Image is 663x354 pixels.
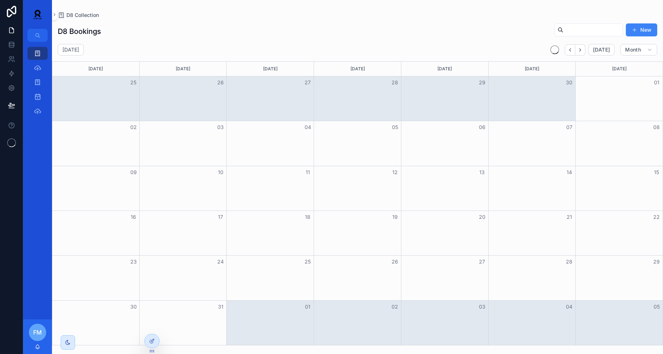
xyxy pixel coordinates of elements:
button: 02 [129,123,138,132]
button: 07 [565,123,573,132]
span: Month [625,47,641,53]
button: 01 [652,78,661,87]
button: [DATE] [588,44,615,56]
button: 17 [216,213,225,221]
button: 20 [478,213,487,221]
button: Next [575,44,585,56]
button: 26 [391,257,399,266]
button: 04 [565,302,573,311]
button: Month [620,44,657,56]
button: 12 [391,168,399,177]
button: 19 [391,213,399,221]
button: 03 [216,123,225,132]
button: 31 [216,302,225,311]
button: 05 [391,123,399,132]
button: 03 [478,302,487,311]
button: Back [565,44,575,56]
button: 27 [478,257,487,266]
button: 01 [304,302,312,311]
button: 26 [216,78,225,87]
div: [DATE] [577,62,662,76]
button: 02 [391,302,399,311]
button: 16 [129,213,138,221]
button: 15 [652,168,661,177]
button: 29 [652,257,661,266]
button: 10 [216,168,225,177]
button: 14 [565,168,573,177]
button: 29 [478,78,487,87]
button: 08 [652,123,661,132]
button: 22 [652,213,661,221]
button: 25 [304,257,312,266]
button: 28 [565,257,573,266]
button: 30 [129,302,138,311]
button: New [626,23,657,36]
a: D8 Collection [58,12,99,19]
div: [DATE] [402,62,487,76]
div: [DATE] [141,62,226,76]
button: 06 [478,123,487,132]
div: [DATE] [228,62,313,76]
button: 13 [478,168,487,177]
button: 27 [304,78,312,87]
button: 24 [216,257,225,266]
button: 04 [304,123,312,132]
button: 30 [565,78,573,87]
span: D8 Collection [66,12,99,19]
button: 05 [652,302,661,311]
img: App logo [29,9,46,20]
div: scrollable content [23,42,52,127]
span: FM [33,328,42,337]
div: [DATE] [315,62,400,76]
div: [DATE] [490,62,575,76]
button: 23 [129,257,138,266]
button: 11 [304,168,312,177]
span: [DATE] [593,47,610,53]
button: 28 [391,78,399,87]
div: [DATE] [53,62,138,76]
h2: [DATE] [62,46,79,53]
button: 21 [565,213,573,221]
button: 09 [129,168,138,177]
button: 18 [304,213,312,221]
button: 25 [129,78,138,87]
div: Month View [52,61,663,345]
h1: D8 Bookings [58,26,101,36]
